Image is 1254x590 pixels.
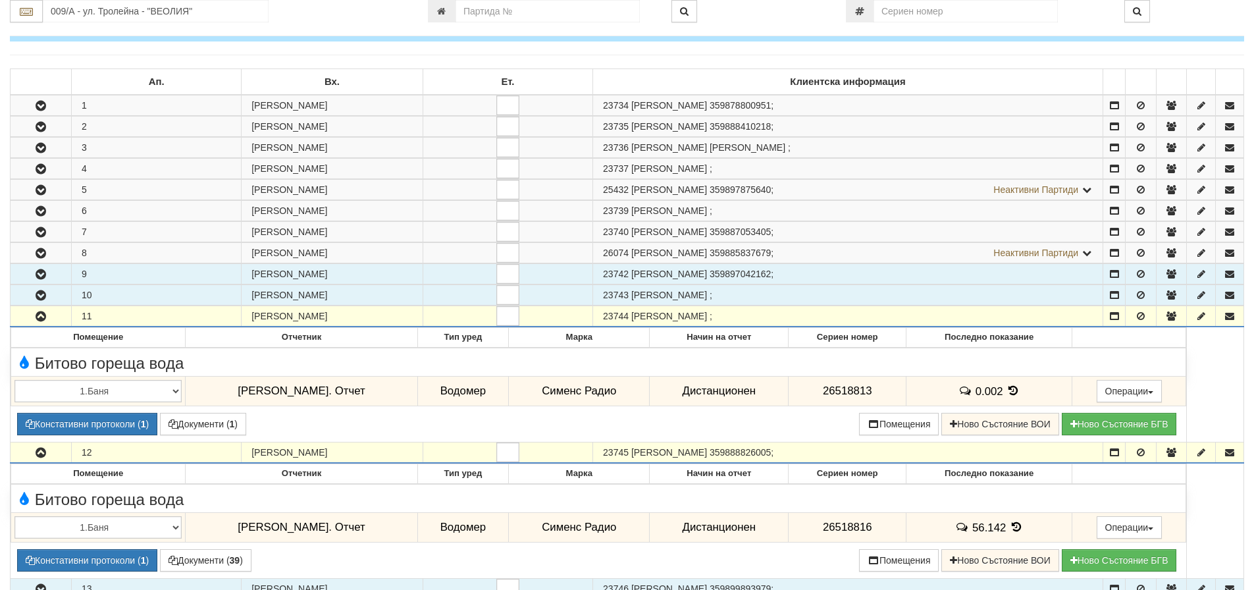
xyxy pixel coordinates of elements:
td: [PERSON_NAME] [242,243,423,263]
span: 26518816 [823,521,872,533]
span: Партида № [603,163,629,174]
td: Клиентска информация: No sort applied, sorting is disabled [593,69,1103,95]
span: [PERSON_NAME] [631,184,707,195]
span: 56.142 [972,521,1006,533]
b: Клиентска информация [790,76,905,87]
td: [PERSON_NAME] [242,95,423,116]
span: 359878800951 [710,100,771,111]
span: Партида № [603,447,629,458]
span: История на забележките [955,521,972,533]
td: ; [593,201,1103,221]
span: 359888826005 [710,447,771,458]
button: Ново Състояние ВОИ [941,413,1058,435]
b: 39 [230,555,240,566]
td: ; [593,264,1103,284]
span: Неактивни Партиди [993,248,1078,258]
b: Ет. [501,76,514,87]
th: Последно показание [906,464,1072,484]
td: 3 [71,138,241,158]
span: История на показанията [1009,521,1024,533]
span: Партида № [603,311,629,321]
td: 10 [71,285,241,306]
span: [PERSON_NAME] [631,269,707,279]
td: [PERSON_NAME] [242,285,423,306]
span: Партида № [603,100,629,111]
th: Помещение [11,328,186,348]
span: Партида № [603,248,629,258]
span: Партида № [603,269,629,279]
td: [PERSON_NAME] [242,306,423,327]
b: 1 [141,419,146,429]
th: Сериен номер [789,464,906,484]
span: Партида № [603,142,629,153]
span: 26518813 [823,385,872,397]
span: 359897875640 [710,184,771,195]
th: Тип уред [417,328,509,348]
span: Неактивни Партиди [993,184,1078,195]
b: 1 [141,555,146,566]
td: ; [593,180,1103,200]
th: Начин на отчет [650,328,789,348]
span: Партида № [603,184,629,195]
th: Сериен номер [789,328,906,348]
button: Документи (1) [160,413,246,435]
th: Помещение [11,464,186,484]
td: 8 [71,243,241,263]
td: : No sort applied, sorting is disabled [1215,69,1243,95]
td: ; [593,138,1103,158]
span: Партида № [603,227,629,237]
td: : No sort applied, sorting is disabled [1103,69,1126,95]
span: 359897042162 [710,269,771,279]
td: [PERSON_NAME] [242,443,423,464]
td: 5 [71,180,241,200]
th: Тип уред [417,464,509,484]
td: ; [593,285,1103,306]
th: Последно показание [906,328,1072,348]
span: 359887053405 [710,227,771,237]
button: Констативни протоколи (1) [17,413,157,435]
td: Водомер [417,512,509,543]
button: Констативни протоколи (1) [17,549,157,572]
td: 9 [71,264,241,284]
span: [PERSON_NAME]. Отчет [238,521,365,533]
span: [PERSON_NAME] [631,290,707,300]
td: : No sort applied, sorting is disabled [1126,69,1157,95]
td: : No sort applied, sorting is disabled [1156,69,1187,95]
b: 1 [230,419,235,429]
td: [PERSON_NAME] [242,201,423,221]
td: [PERSON_NAME] [242,138,423,158]
td: [PERSON_NAME] [242,180,423,200]
span: [PERSON_NAME] [631,121,707,132]
td: [PERSON_NAME] [242,222,423,242]
td: : No sort applied, sorting is disabled [11,69,72,95]
th: Начин на отчет [650,464,789,484]
td: Дистанционен [650,376,789,406]
td: 2 [71,117,241,137]
button: Документи (39) [160,549,251,572]
th: Отчетник [186,464,417,484]
td: ; [593,95,1103,116]
td: [PERSON_NAME] [242,117,423,137]
span: [PERSON_NAME] [631,163,707,174]
span: Битово гореща вода [14,491,184,508]
td: ; [593,117,1103,137]
span: Партида № [603,290,629,300]
span: 359885837679 [710,248,771,258]
td: ; [593,443,1103,464]
span: История на забележките [958,385,975,397]
button: Операции [1097,380,1163,402]
span: [PERSON_NAME] [631,100,707,111]
td: 1 [71,95,241,116]
b: Ап. [149,76,165,87]
th: Марка [509,464,650,484]
span: 359888410218 [710,121,771,132]
td: ; [593,243,1103,263]
button: Новo Състояние БГВ [1062,549,1177,572]
td: 4 [71,159,241,179]
b: Вх. [325,76,340,87]
td: 6 [71,201,241,221]
td: Сименс Радио [509,376,650,406]
td: Водомер [417,376,509,406]
td: [PERSON_NAME] [242,264,423,284]
td: ; [593,159,1103,179]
